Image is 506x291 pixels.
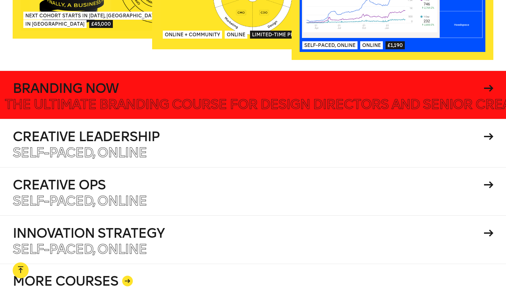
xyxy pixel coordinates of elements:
span: Limited-time price: £2,100 [250,31,323,39]
span: Online [225,31,247,39]
span: Self-paced, Online [13,241,147,257]
h4: Innovation Strategy [13,226,482,240]
span: Self-paced, Online [302,41,358,49]
h4: Branding Now [13,82,482,95]
span: In [GEOGRAPHIC_DATA] [23,20,87,28]
span: £45,000 [89,20,113,28]
span: Self-paced, Online [13,145,147,160]
span: £1,190 [385,41,405,49]
span: Self-paced, Online [13,193,147,209]
h4: Creative Leadership [13,130,482,143]
span: Online + Community [163,31,222,39]
span: Next Cohort Starts in [DATE], [GEOGRAPHIC_DATA] & [US_STATE] [23,12,194,20]
h4: Creative Ops [13,178,482,191]
span: Online [360,41,383,49]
